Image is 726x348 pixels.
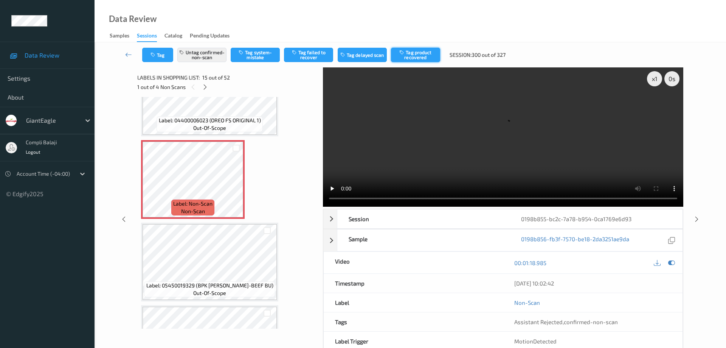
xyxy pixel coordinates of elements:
span: 300 out of 327 [472,51,506,59]
span: 15 out of 52 [202,74,230,81]
div: Session [337,209,510,228]
span: confirmed-non-scan [564,318,618,325]
div: Data Review [109,15,157,23]
span: Label: Non-Scan [173,200,213,208]
div: Label [324,293,503,312]
button: Tag failed to recover [284,48,333,62]
span: Session: [450,51,472,59]
button: Tag system-mistake [231,48,280,62]
a: 00:01:18.985 [514,259,546,267]
div: Samples [110,32,129,41]
a: Pending Updates [190,31,237,41]
a: 0198b856-fb3f-7570-be18-2da3251ae9da [521,235,629,245]
span: Assistant Rejected [514,318,563,325]
div: Tags [324,312,503,331]
button: Tag [142,48,173,62]
div: 0198b855-bc2c-7a78-b954-0ca1769e6d93 [510,209,683,228]
span: Labels in shopping list: [137,74,200,81]
button: Tag delayed scan [338,48,387,62]
span: Label: 05450019329 (BPK [PERSON_NAME]-BEEF BU) [146,282,273,289]
span: out-of-scope [193,124,226,132]
div: Timestamp [324,274,503,293]
span: out-of-scope [193,289,226,297]
div: Sample0198b856-fb3f-7570-be18-2da3251ae9da [323,229,683,251]
span: , [514,318,618,325]
a: Sessions [137,31,164,42]
div: 1 out of 4 Non Scans [137,82,318,92]
div: Video [324,252,503,273]
div: Sessions [137,32,157,42]
span: Label: 04400006023 (OREO FS ORIGINAL 1) [159,117,261,124]
a: Samples [110,31,137,41]
div: 0 s [664,71,679,86]
div: Session0198b855-bc2c-7a78-b954-0ca1769e6d93 [323,209,683,229]
div: Pending Updates [190,32,230,41]
div: x 1 [647,71,662,86]
div: [DATE] 10:02:42 [514,279,671,287]
div: Sample [337,229,510,251]
button: Untag confirmed-non-scan [177,48,226,62]
a: Catalog [164,31,190,41]
a: Non-Scan [514,299,540,306]
button: Tag product recovered [391,48,440,62]
span: non-scan [181,208,205,215]
div: Catalog [164,32,182,41]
